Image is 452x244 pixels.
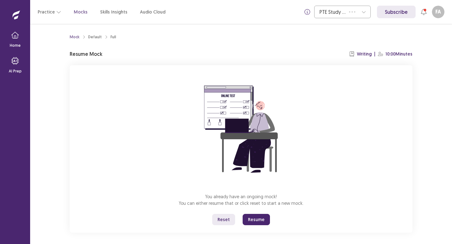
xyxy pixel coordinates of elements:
[377,6,416,18] a: Subscribe
[357,51,372,57] p: Writing
[185,73,298,186] img: attend-mock
[432,6,444,18] button: FA
[320,6,346,18] div: PTE Study Centre
[10,43,21,48] p: Home
[88,34,102,40] div: Default
[74,9,88,15] a: Mocks
[385,51,412,57] p: 10:00 Minutes
[100,9,127,15] a: Skills Insights
[70,34,116,40] nav: breadcrumb
[70,34,79,40] a: Mock
[110,34,116,40] div: Full
[212,214,235,225] button: Reset
[38,6,61,18] button: Practice
[70,50,102,58] p: Resume Mock
[140,9,165,15] a: Audio Cloud
[243,214,270,225] button: Resume
[179,193,304,206] p: You already have an ongoing mock! You can either resume that or click reset to start a new mock.
[9,68,22,74] p: AI Prep
[374,51,375,57] p: |
[302,6,313,18] button: info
